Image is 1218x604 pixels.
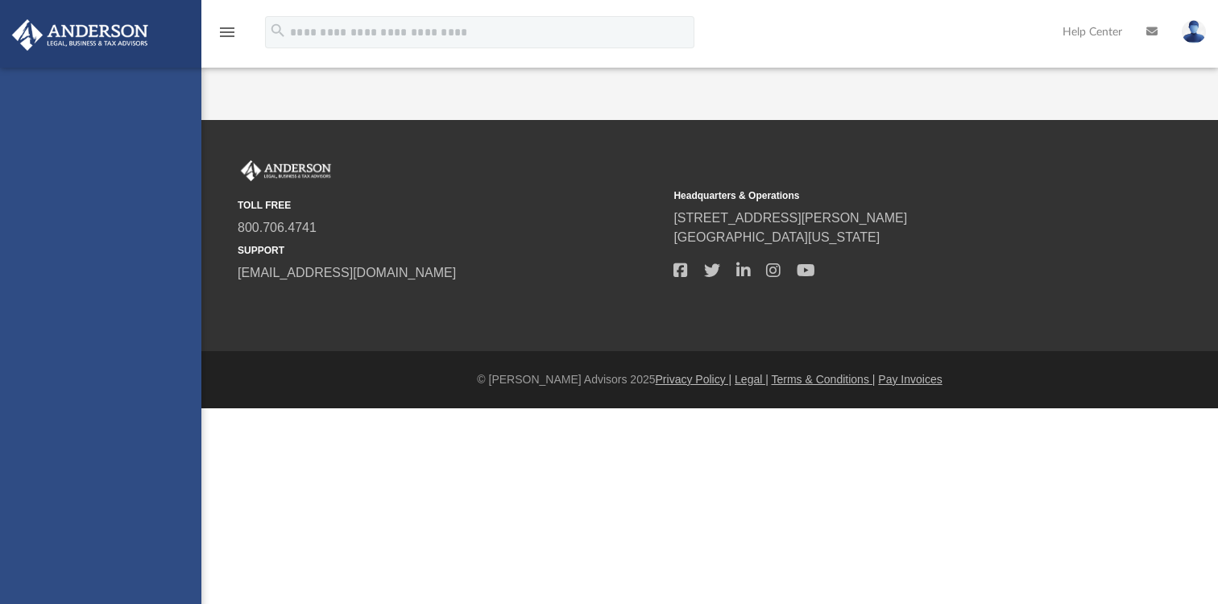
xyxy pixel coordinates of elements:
div: © [PERSON_NAME] Advisors 2025 [201,371,1218,388]
a: Pay Invoices [878,373,942,386]
a: [GEOGRAPHIC_DATA][US_STATE] [673,230,880,244]
img: User Pic [1182,20,1206,43]
small: TOLL FREE [238,198,662,213]
a: 800.706.4741 [238,221,317,234]
i: menu [217,23,237,42]
a: Terms & Conditions | [772,373,876,386]
a: [STREET_ADDRESS][PERSON_NAME] [673,211,907,225]
a: Legal | [735,373,768,386]
i: search [269,22,287,39]
a: Privacy Policy | [656,373,732,386]
small: Headquarters & Operations [673,188,1098,203]
a: [EMAIL_ADDRESS][DOMAIN_NAME] [238,266,456,279]
img: Anderson Advisors Platinum Portal [7,19,153,51]
small: SUPPORT [238,243,662,258]
img: Anderson Advisors Platinum Portal [238,160,334,181]
a: menu [217,31,237,42]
